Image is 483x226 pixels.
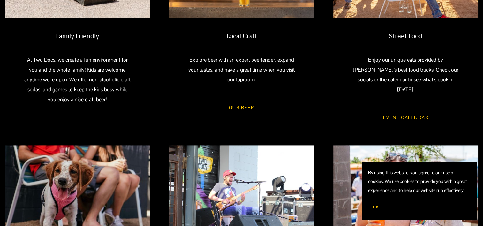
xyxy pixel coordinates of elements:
section: Cookie banner [362,162,477,220]
p: By using this website, you agree to our use of cookies. We use cookies to provide you with a grea... [368,169,470,195]
h2: Local Craft [187,32,296,41]
p: Explore beer with an expert beertender, expand your tastes, and have a great time when you visit ... [187,55,296,85]
button: OK [368,201,383,213]
a: Our Beer [220,99,263,116]
p: Enjoy our unique eats provided by [PERSON_NAME]’s best food trucks. Check our socials or the cale... [351,55,460,94]
p: At Two Docs, we create a fun environment for you and the whole family! Kids are welcome anytime w... [23,55,132,104]
a: Event Calendar [374,109,438,126]
h2: Street Food [351,32,460,41]
span: OK [373,205,379,210]
h2: Family Friendly [23,32,132,41]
